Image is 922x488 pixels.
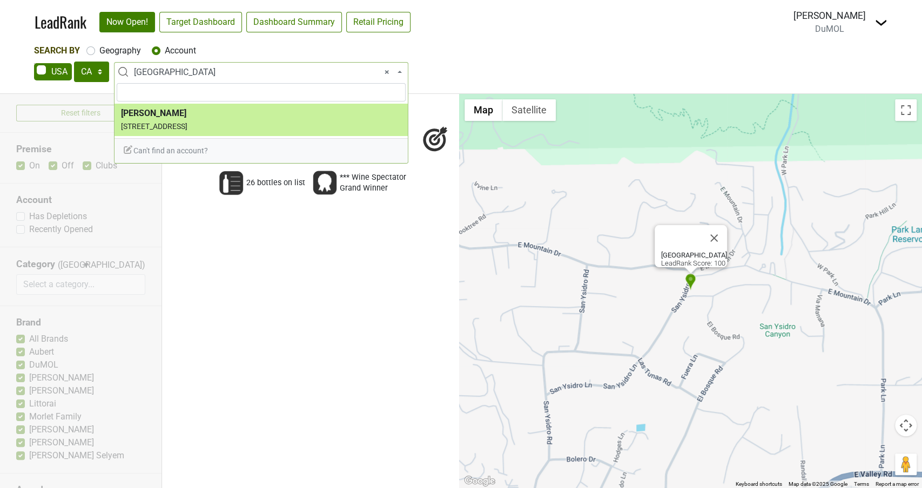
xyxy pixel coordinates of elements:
[346,12,410,32] a: Retail Pricing
[462,474,497,488] img: Google
[502,99,556,121] button: Show satellite imagery
[246,178,305,188] span: 26 bottles on list
[462,474,497,488] a: Open this area in Google Maps (opens a new window)
[854,481,869,487] a: Terms (opens in new tab)
[815,24,844,34] span: DuMOL
[312,170,338,196] img: Award
[661,251,727,267] div: LeadRank Score: 100
[793,9,866,23] div: [PERSON_NAME]
[99,12,155,32] a: Now Open!
[123,146,208,155] span: Can't find an account?
[114,62,408,82] span: San Ysidro Ranch
[246,12,342,32] a: Dashboard Summary
[895,453,917,475] button: Drag Pegman onto the map to open Street View
[385,66,389,79] span: Remove all items
[874,16,887,29] img: Dropdown Menu
[465,99,502,121] button: Show street map
[34,45,80,56] span: Search By
[661,251,727,259] b: [GEOGRAPHIC_DATA]
[895,99,917,121] button: Toggle fullscreen view
[123,144,133,155] img: Edit
[340,172,410,194] span: *** Wine Spectator Grand Winner
[99,44,141,57] label: Geography
[121,108,186,118] b: [PERSON_NAME]
[134,66,395,79] span: San Ysidro Ranch
[701,225,727,251] button: Close
[895,415,917,436] button: Map camera controls
[218,170,244,196] img: Wine List
[121,122,187,131] small: [STREET_ADDRESS]
[685,273,696,291] div: San Ysidro Ranch
[165,44,196,57] label: Account
[876,481,919,487] a: Report a map error
[159,12,242,32] a: Target Dashboard
[35,11,86,33] a: LeadRank
[789,481,847,487] span: Map data ©2025 Google
[736,480,782,488] button: Keyboard shortcuts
